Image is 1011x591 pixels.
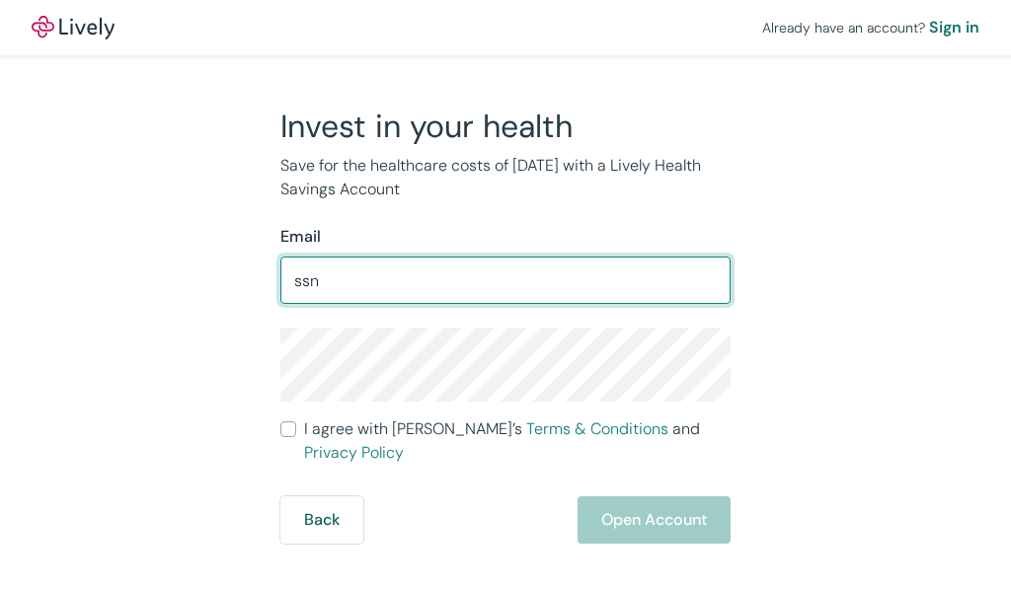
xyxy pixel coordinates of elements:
a: Terms & Conditions [526,418,668,439]
h2: Invest in your health [280,107,731,146]
label: Email [280,225,321,249]
div: Already have an account? [762,16,979,39]
a: Privacy Policy [304,442,404,463]
p: Save for the healthcare costs of [DATE] with a Lively Health Savings Account [280,154,731,201]
a: LivelyLively [32,16,115,39]
a: Sign in [929,16,979,39]
img: Lively [32,16,115,39]
button: Back [280,496,363,544]
span: I agree with [PERSON_NAME]’s and [304,417,731,465]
